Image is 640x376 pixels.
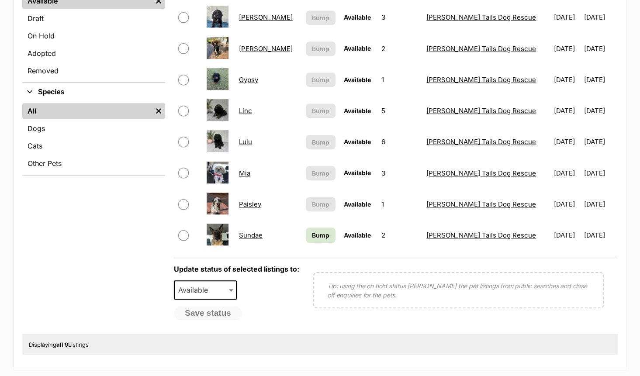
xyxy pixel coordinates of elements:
[378,189,422,219] td: 1
[312,169,329,178] span: Bump
[312,106,329,115] span: Bump
[306,41,336,56] button: Bump
[426,169,536,177] a: [PERSON_NAME] Tails Dog Rescue
[426,13,536,21] a: [PERSON_NAME] Tails Dog Rescue
[22,138,165,154] a: Cats
[584,127,617,157] td: [DATE]
[22,121,165,136] a: Dogs
[312,75,329,84] span: Bump
[239,76,258,84] a: Gypsy
[343,76,370,83] span: Available
[378,127,422,157] td: 6
[22,10,165,26] a: Draft
[426,231,536,239] a: [PERSON_NAME] Tails Dog Rescue
[22,86,165,98] button: Species
[584,2,617,32] td: [DATE]
[584,220,617,250] td: [DATE]
[312,231,329,240] span: Bump
[378,158,422,188] td: 3
[550,34,583,64] td: [DATE]
[306,228,336,243] a: Bump
[550,96,583,126] td: [DATE]
[306,10,336,25] button: Bump
[550,189,583,219] td: [DATE]
[584,158,617,188] td: [DATE]
[584,96,617,126] td: [DATE]
[22,103,152,119] a: All
[378,34,422,64] td: 2
[378,65,422,95] td: 1
[306,103,336,118] button: Bump
[22,101,165,175] div: Species
[343,45,370,52] span: Available
[378,220,422,250] td: 2
[426,138,536,146] a: [PERSON_NAME] Tails Dog Rescue
[239,231,263,239] a: Sundae
[22,45,165,61] a: Adopted
[312,200,329,209] span: Bump
[306,166,336,180] button: Bump
[343,138,370,145] span: Available
[239,200,261,208] a: Paisley
[550,2,583,32] td: [DATE]
[239,13,293,21] a: [PERSON_NAME]
[378,96,422,126] td: 5
[239,138,252,146] a: Lulu
[174,265,299,273] label: Update status of selected listings to:
[343,231,370,239] span: Available
[426,76,536,84] a: [PERSON_NAME] Tails Dog Rescue
[550,158,583,188] td: [DATE]
[174,306,242,320] button: Save status
[343,14,370,21] span: Available
[152,103,165,119] a: Remove filter
[22,63,165,79] a: Removed
[550,127,583,157] td: [DATE]
[584,34,617,64] td: [DATE]
[426,107,536,115] a: [PERSON_NAME] Tails Dog Rescue
[239,45,293,53] a: [PERSON_NAME]
[327,281,590,300] p: Tip: using the on hold status [PERSON_NAME] the pet listings from public searches and close off e...
[550,65,583,95] td: [DATE]
[174,280,237,300] span: Available
[312,13,329,22] span: Bump
[175,284,217,296] span: Available
[239,107,252,115] a: Linc
[56,341,68,348] strong: all 9
[306,72,336,87] button: Bump
[22,28,165,44] a: On Hold
[306,197,336,211] button: Bump
[584,65,617,95] td: [DATE]
[343,107,370,114] span: Available
[22,155,165,171] a: Other Pets
[426,200,536,208] a: [PERSON_NAME] Tails Dog Rescue
[343,169,370,176] span: Available
[378,2,422,32] td: 3
[584,189,617,219] td: [DATE]
[312,138,329,147] span: Bump
[426,45,536,53] a: [PERSON_NAME] Tails Dog Rescue
[306,135,336,149] button: Bump
[29,341,89,348] span: Displaying Listings
[239,169,250,177] a: Mia
[550,220,583,250] td: [DATE]
[343,200,370,208] span: Available
[312,44,329,53] span: Bump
